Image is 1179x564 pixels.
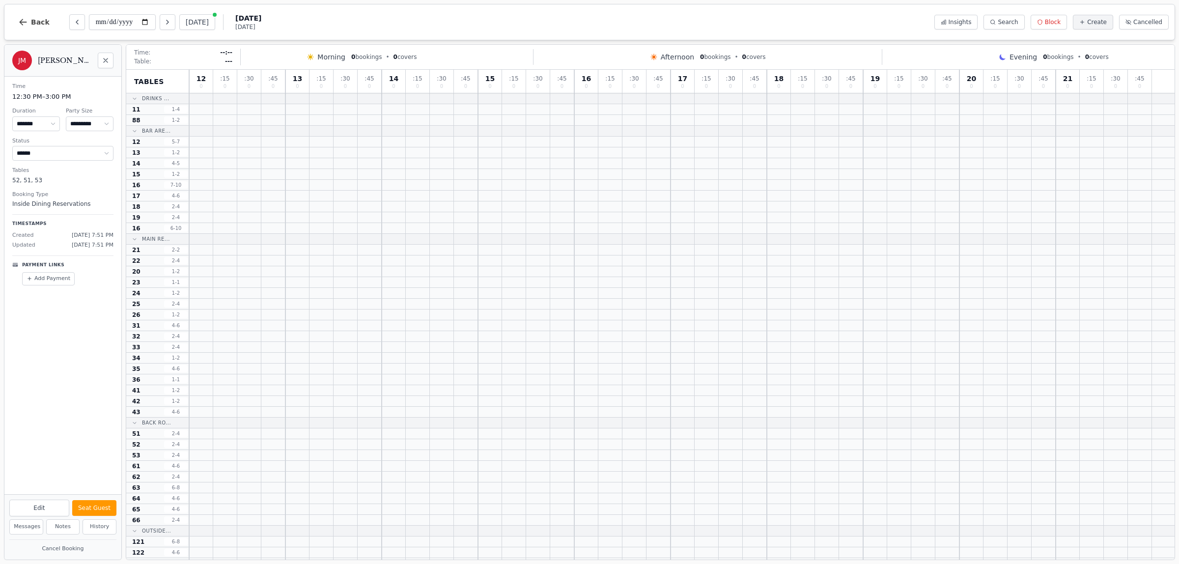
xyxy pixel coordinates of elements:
span: : 30 [1014,76,1024,82]
span: 16 [132,181,140,189]
span: 66 [132,516,140,524]
span: 0 [351,54,355,60]
dd: 52, 51, 53 [12,176,113,185]
button: History [83,519,116,535]
span: 0 [440,84,443,89]
span: : 45 [461,76,470,82]
span: : 15 [509,76,518,82]
span: 0 [561,84,563,89]
span: 6 - 8 [164,538,188,545]
span: 1 - 2 [164,387,188,394]
span: 1 - 2 [164,289,188,297]
span: 0 [1090,84,1093,89]
span: 2 - 4 [164,473,188,480]
span: [DATE] [235,13,261,23]
span: 1 - 2 [164,149,188,156]
span: 2 - 4 [164,451,188,459]
button: Notes [46,519,80,535]
span: 22 [132,257,140,265]
span: 4 - 6 [164,365,188,372]
span: 0 [224,84,226,89]
button: [DATE] [179,14,215,30]
dd: 12:30 PM – 3:00 PM [12,92,113,102]
span: 1 - 2 [164,268,188,275]
span: 0 [657,84,660,89]
span: 6 - 10 [164,225,188,232]
h2: [PERSON_NAME] [PERSON_NAME] [38,56,92,65]
span: 13 [132,149,140,157]
span: 4 - 6 [164,322,188,329]
span: 0 [705,84,708,89]
span: 1 - 4 [164,106,188,113]
button: Cancelled [1119,15,1169,29]
span: Main Re... [142,235,170,243]
span: : 30 [1111,76,1120,82]
span: : 30 [918,76,927,82]
span: 4 - 6 [164,192,188,199]
span: 15 [132,170,140,178]
button: Seat Guest [72,500,116,516]
span: Updated [12,241,35,250]
span: Back [31,19,50,26]
span: 0 [344,84,347,89]
span: 15 [485,75,495,82]
span: : 15 [220,76,229,82]
span: covers [393,53,417,61]
span: 7 - 10 [164,181,188,189]
span: 1 - 2 [164,170,188,178]
span: 32 [132,333,140,340]
span: 0 [994,84,997,89]
span: 1 - 1 [164,376,188,383]
span: 2 - 4 [164,516,188,524]
span: 0 [609,84,612,89]
button: Search [983,15,1024,29]
span: : 15 [413,76,422,82]
span: Block [1045,18,1061,26]
span: : 15 [798,76,807,82]
button: Insights [934,15,978,29]
span: 0 [777,84,780,89]
span: 65 [132,506,140,513]
span: 0 [1114,84,1117,89]
span: 0 [729,84,732,89]
span: bookings [351,53,382,61]
button: Cancel Booking [9,543,116,555]
span: : 30 [822,76,831,82]
span: 0 [681,84,684,89]
span: 19 [870,75,880,82]
button: Close [98,53,113,68]
span: covers [742,53,766,61]
button: Back [10,10,57,34]
span: : 45 [750,76,759,82]
span: • [735,53,738,61]
span: 0 [898,84,900,89]
span: 0 [825,84,828,89]
span: 0 [970,84,973,89]
dt: Time [12,83,113,91]
span: 64 [132,495,140,503]
span: : 30 [437,76,446,82]
span: : 30 [340,76,350,82]
span: 63 [132,484,140,492]
span: --- [225,57,232,65]
span: 25 [132,300,140,308]
span: 0 [753,84,756,89]
span: Afternoon [661,52,694,62]
p: Payment Links [22,262,64,269]
span: Back Ro... [142,419,171,426]
span: Created [12,231,34,240]
span: 0 [742,54,746,60]
span: 1 - 2 [164,311,188,318]
span: 0 [801,84,804,89]
span: 21 [1063,75,1072,82]
span: 4 - 5 [164,160,188,167]
span: 4 - 6 [164,408,188,416]
span: : 45 [365,76,374,82]
span: 43 [132,408,140,416]
span: 34 [132,354,140,362]
span: Cancelled [1133,18,1162,26]
span: 2 - 4 [164,203,188,210]
span: 0 [393,54,397,60]
span: 12 [196,75,206,82]
span: 0 [946,84,949,89]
